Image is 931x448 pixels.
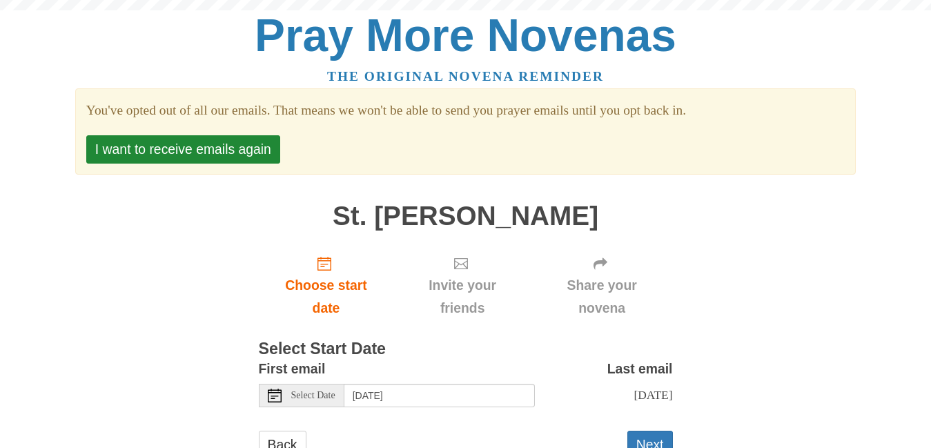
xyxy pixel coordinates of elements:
a: Pray More Novenas [255,10,676,61]
div: Click "Next" to confirm your start date first. [531,244,673,327]
h1: St. [PERSON_NAME] [259,202,673,231]
span: Select Date [291,391,335,400]
a: Choose start date [259,244,394,327]
section: You've opted out of all our emails. That means we won't be able to send you prayer emails until y... [86,99,845,122]
button: I want to receive emails again [86,135,280,164]
div: Click "Next" to confirm your start date first. [393,244,531,327]
a: The original novena reminder [327,69,604,84]
span: Share your novena [545,274,659,320]
h3: Select Start Date [259,340,673,358]
span: [DATE] [634,388,672,402]
label: Last email [607,358,673,380]
span: Choose start date [273,274,380,320]
span: Invite your friends [407,274,517,320]
label: First email [259,358,326,380]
